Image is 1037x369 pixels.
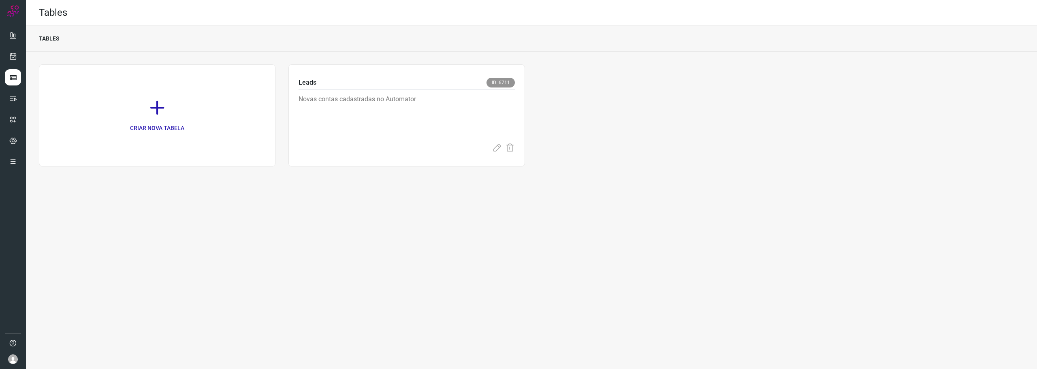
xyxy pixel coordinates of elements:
img: avatar-user-boy.jpg [8,354,18,364]
img: Logo [7,5,19,17]
h2: Tables [39,7,67,19]
p: CRIAR NOVA TABELA [130,124,184,132]
p: Novas contas cadastradas no Automator [299,94,420,135]
a: CRIAR NOVA TABELA [39,64,275,166]
p: Leads [299,78,316,87]
span: ID: 6711 [486,78,515,87]
p: TABLES [39,34,59,43]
